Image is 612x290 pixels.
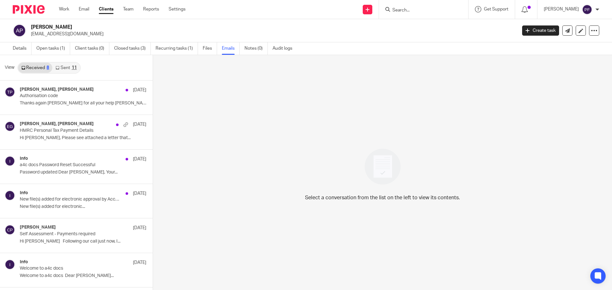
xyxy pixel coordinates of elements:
a: Reports [143,6,159,12]
img: svg%3E [5,225,15,235]
img: svg%3E [582,4,592,15]
a: Recurring tasks (1) [156,42,198,55]
p: Welcome to a4c docs [20,266,121,271]
p: Welcome to a4c docs Dear [PERSON_NAME]... [20,273,146,279]
p: New file(s) added for electronic approval by Accounting4contractors Ltd (a4c) [20,197,121,202]
p: [DATE] [133,156,146,162]
img: svg%3E [13,24,26,37]
span: View [5,64,14,71]
p: Hi [PERSON_NAME], Please see attached a letter that... [20,135,146,141]
a: Create task [522,25,559,36]
div: 8 [47,66,49,70]
img: svg%3E [5,259,15,270]
a: Email [79,6,89,12]
p: Authorisation code [20,93,121,99]
p: New file(s) added for electronic... [20,204,146,209]
a: Received8 [18,63,52,73]
p: [PERSON_NAME] [544,6,579,12]
img: Pixie [13,5,45,14]
h4: [PERSON_NAME], [PERSON_NAME] [20,121,94,127]
p: [EMAIL_ADDRESS][DOMAIN_NAME] [31,31,513,37]
img: svg%3E [5,121,15,131]
a: Files [203,42,217,55]
p: [DATE] [133,259,146,266]
h4: Info [20,190,28,196]
h4: [PERSON_NAME] [20,225,56,230]
p: [DATE] [133,190,146,197]
a: Audit logs [273,42,297,55]
h4: Info [20,156,28,161]
a: Details [13,42,32,55]
span: Get Support [484,7,508,11]
p: [DATE] [133,87,146,93]
p: Self Assessment - Payments required [20,231,121,237]
a: Closed tasks (3) [114,42,151,55]
p: Select a conversation from the list on the left to view its contents. [305,194,460,202]
p: Password updated Dear [PERSON_NAME], Your... [20,170,146,175]
a: Emails [222,42,240,55]
a: Work [59,6,69,12]
p: Thanks again [PERSON_NAME] for all your help [PERSON_NAME]... [20,101,146,106]
a: Settings [169,6,186,12]
img: svg%3E [5,190,15,201]
h4: [PERSON_NAME], [PERSON_NAME] [20,87,94,92]
p: Hi [PERSON_NAME] Following our call just now, I... [20,239,146,244]
p: a4c docs Password Reset Successful [20,162,121,168]
img: svg%3E [5,156,15,166]
img: svg%3E [5,87,15,97]
a: Sent11 [52,63,80,73]
div: 11 [72,66,77,70]
p: [DATE] [133,225,146,231]
a: Team [123,6,134,12]
a: Notes (0) [244,42,268,55]
h4: Info [20,259,28,265]
p: HMRC Personal Tax Payment Details [20,128,121,133]
a: Clients [99,6,113,12]
input: Search [392,8,449,13]
a: Open tasks (1) [36,42,70,55]
h2: [PERSON_NAME] [31,24,416,31]
a: Client tasks (0) [75,42,109,55]
img: image [361,145,405,189]
p: [DATE] [133,121,146,128]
